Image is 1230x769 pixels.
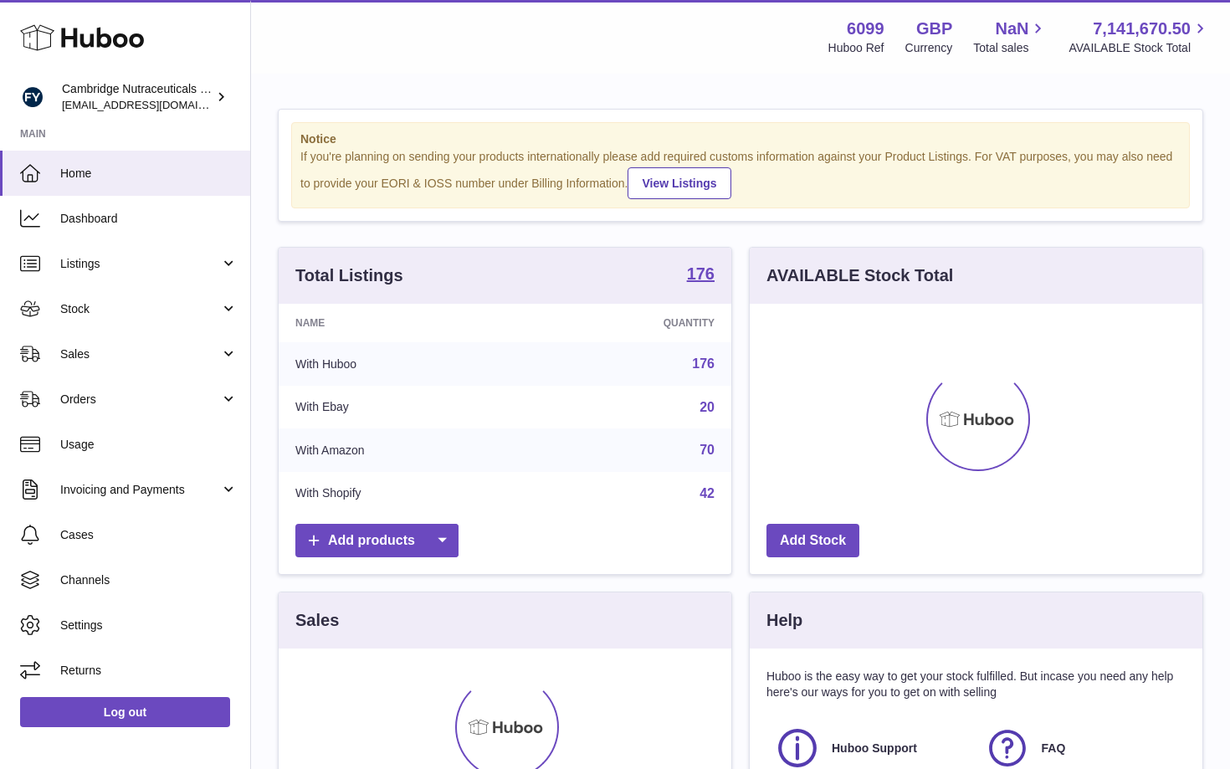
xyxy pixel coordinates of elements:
a: 7,141,670.50 AVAILABLE Stock Total [1069,18,1210,56]
a: Add products [295,524,459,558]
span: 7,141,670.50 [1093,18,1191,40]
h3: Total Listings [295,264,403,287]
td: With Shopify [279,472,526,515]
h3: Help [766,609,802,632]
div: Currency [905,40,953,56]
span: Channels [60,572,238,588]
strong: GBP [916,18,952,40]
th: Quantity [526,304,731,342]
img: huboo@camnutra.com [20,85,45,110]
a: 176 [692,356,715,371]
a: Add Stock [766,524,859,558]
p: Huboo is the easy way to get your stock fulfilled. But incase you need any help here's our ways f... [766,669,1186,700]
div: Cambridge Nutraceuticals Ltd [62,81,213,113]
a: 42 [700,486,715,500]
th: Name [279,304,526,342]
span: Settings [60,618,238,633]
a: 70 [700,443,715,457]
div: Huboo Ref [828,40,884,56]
span: Dashboard [60,211,238,227]
h3: AVAILABLE Stock Total [766,264,953,287]
a: Log out [20,697,230,727]
div: If you're planning on sending your products internationally please add required customs informati... [300,149,1181,199]
span: Invoicing and Payments [60,482,220,498]
span: AVAILABLE Stock Total [1069,40,1210,56]
span: [EMAIL_ADDRESS][DOMAIN_NAME] [62,98,246,111]
td: With Amazon [279,428,526,472]
strong: Notice [300,131,1181,147]
strong: 6099 [847,18,884,40]
a: View Listings [628,167,730,199]
a: 176 [687,265,715,285]
span: Usage [60,437,238,453]
span: Returns [60,663,238,679]
span: Huboo Support [832,741,917,756]
span: Listings [60,256,220,272]
h3: Sales [295,609,339,632]
td: With Huboo [279,342,526,386]
span: NaN [995,18,1028,40]
span: Orders [60,392,220,408]
span: Stock [60,301,220,317]
td: With Ebay [279,386,526,429]
a: 20 [700,400,715,414]
span: Cases [60,527,238,543]
span: FAQ [1042,741,1066,756]
span: Total sales [973,40,1048,56]
strong: 176 [687,265,715,282]
span: Home [60,166,238,182]
span: Sales [60,346,220,362]
a: NaN Total sales [973,18,1048,56]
